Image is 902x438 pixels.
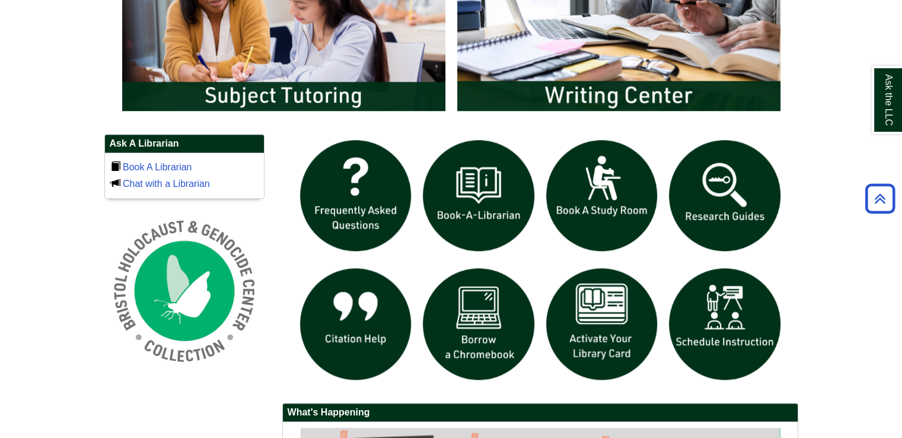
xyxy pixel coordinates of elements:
[123,179,210,189] a: Chat with a Librarian
[294,134,786,391] div: slideshow
[417,134,540,258] img: Book a Librarian icon links to book a librarian web page
[294,134,417,258] img: frequently asked questions
[123,162,192,172] a: Book A Librarian
[663,134,786,258] img: Research Guides icon links to research guides web page
[104,211,264,371] img: Holocaust and Genocide Collection
[663,262,786,386] img: For faculty. Schedule Library Instruction icon links to form.
[417,262,540,386] img: Borrow a chromebook icon links to the borrow a chromebook web page
[105,135,264,153] h2: Ask A Librarian
[861,191,899,207] a: Back to Top
[540,262,664,386] img: activate Library Card icon links to form to activate student ID into library card
[283,404,798,422] h2: What's Happening
[540,134,664,258] img: book a study room icon links to book a study room web page
[294,262,417,386] img: citation help icon links to citation help guide page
